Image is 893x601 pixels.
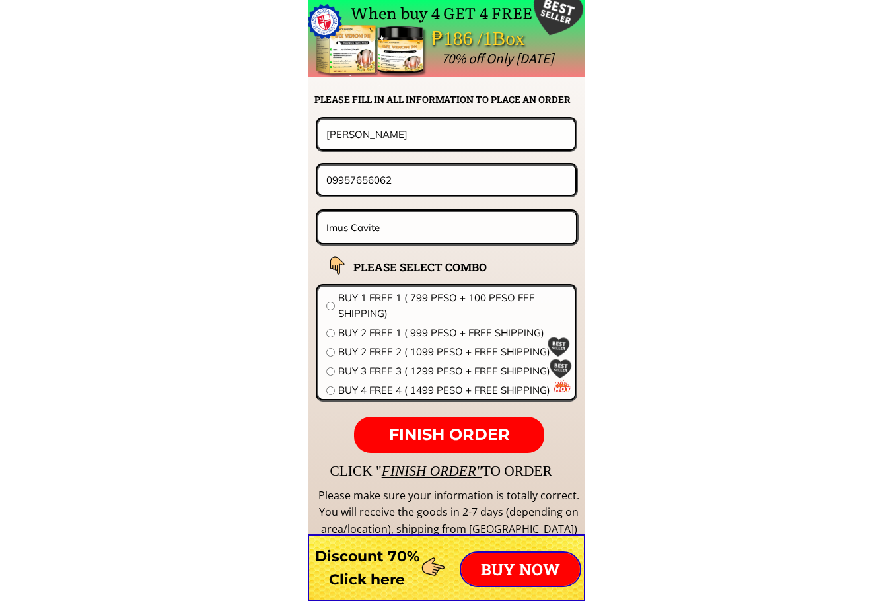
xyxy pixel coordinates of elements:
span: BUY 1 FREE 1 ( 799 PESO + 100 PESO FEE SHIPPING) [338,290,567,322]
div: Please make sure your information is totally correct. You will receive the goods in 2-7 days (dep... [317,487,581,538]
p: BUY NOW [461,553,580,586]
span: BUY 4 FREE 4 ( 1499 PESO + FREE SHIPPING) [338,382,567,398]
span: FINISH ORDER" [382,463,482,479]
input: Address [323,212,571,243]
h2: PLEASE SELECT COMBO [353,258,520,276]
div: 70% off Only [DATE] [441,48,849,70]
h3: Discount 70% Click here [308,545,426,591]
h2: PLEASE FILL IN ALL INFORMATION TO PLACE AN ORDER [314,92,584,107]
div: ₱186 /1Box [431,23,562,54]
span: BUY 2 FREE 2 ( 1099 PESO + FREE SHIPPING) [338,344,567,360]
span: BUY 3 FREE 3 ( 1299 PESO + FREE SHIPPING) [338,363,567,379]
input: Phone number [323,166,571,194]
span: FINISH ORDER [389,425,510,444]
span: BUY 2 FREE 1 ( 999 PESO + FREE SHIPPING) [338,325,567,341]
input: Your name [323,120,569,149]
